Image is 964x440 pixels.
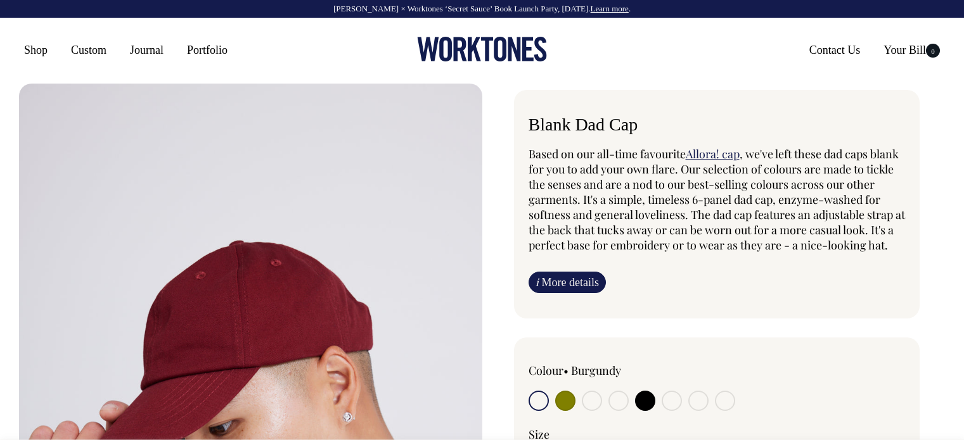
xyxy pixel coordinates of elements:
a: Custom [66,39,112,61]
div: Colour [529,363,679,378]
a: Portfolio [182,39,233,61]
span: , we've left these dad caps blank for you to add your own flare. Our selection of colours are mad... [529,146,905,253]
span: • [563,363,569,378]
div: [PERSON_NAME] × Worktones ‘Secret Sauce’ Book Launch Party, [DATE]. . [13,4,951,13]
a: Shop [19,39,53,61]
a: Contact Us [804,39,866,61]
a: Journal [125,39,169,61]
a: iMore details [529,272,606,293]
h6: Blank Dad Cap [529,115,906,135]
label: Burgundy [571,363,621,378]
a: Learn more [591,4,629,13]
a: Allora! cap [686,146,740,161]
span: 0 [926,44,940,58]
a: Your Bill0 [878,39,945,61]
span: Based on our all-time favourite [529,146,686,161]
span: i [536,275,539,289]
